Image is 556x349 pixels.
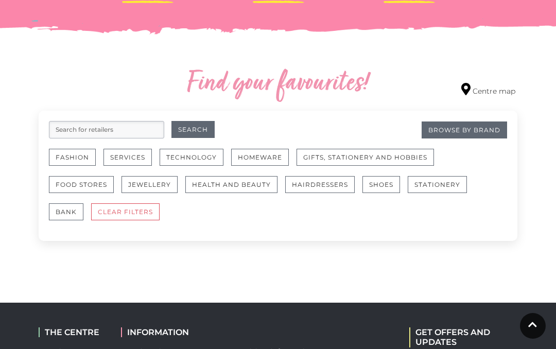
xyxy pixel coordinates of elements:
[49,203,83,220] button: Bank
[408,176,475,203] a: Stationery
[285,176,355,193] button: Hairdressers
[297,149,442,176] a: Gifts, Stationery and Hobbies
[103,149,160,176] a: Services
[171,121,215,138] button: Search
[49,121,164,138] input: Search for retailers
[231,149,297,176] a: Homeware
[285,176,362,203] a: Hairdressers
[121,176,178,193] button: Jewellery
[408,176,467,193] button: Stationery
[91,203,160,220] button: CLEAR FILTERS
[297,149,434,166] button: Gifts, Stationery and Hobbies
[185,176,285,203] a: Health and Beauty
[49,203,91,231] a: Bank
[91,203,167,231] a: CLEAR FILTERS
[49,176,114,193] button: Food Stores
[103,149,152,166] button: Services
[49,149,103,176] a: Fashion
[185,176,277,193] button: Health and Beauty
[121,67,435,100] h2: Find your favourites!
[39,327,106,337] h2: THE CENTRE
[362,176,408,203] a: Shoes
[461,83,515,97] a: Centre map
[362,176,400,193] button: Shoes
[160,149,223,166] button: Technology
[409,327,517,347] h2: GET OFFERS AND UPDATES
[49,149,96,166] button: Fashion
[231,149,289,166] button: Homeware
[121,327,229,337] h2: INFORMATION
[121,176,185,203] a: Jewellery
[422,121,507,138] a: Browse By Brand
[49,176,121,203] a: Food Stores
[160,149,231,176] a: Technology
